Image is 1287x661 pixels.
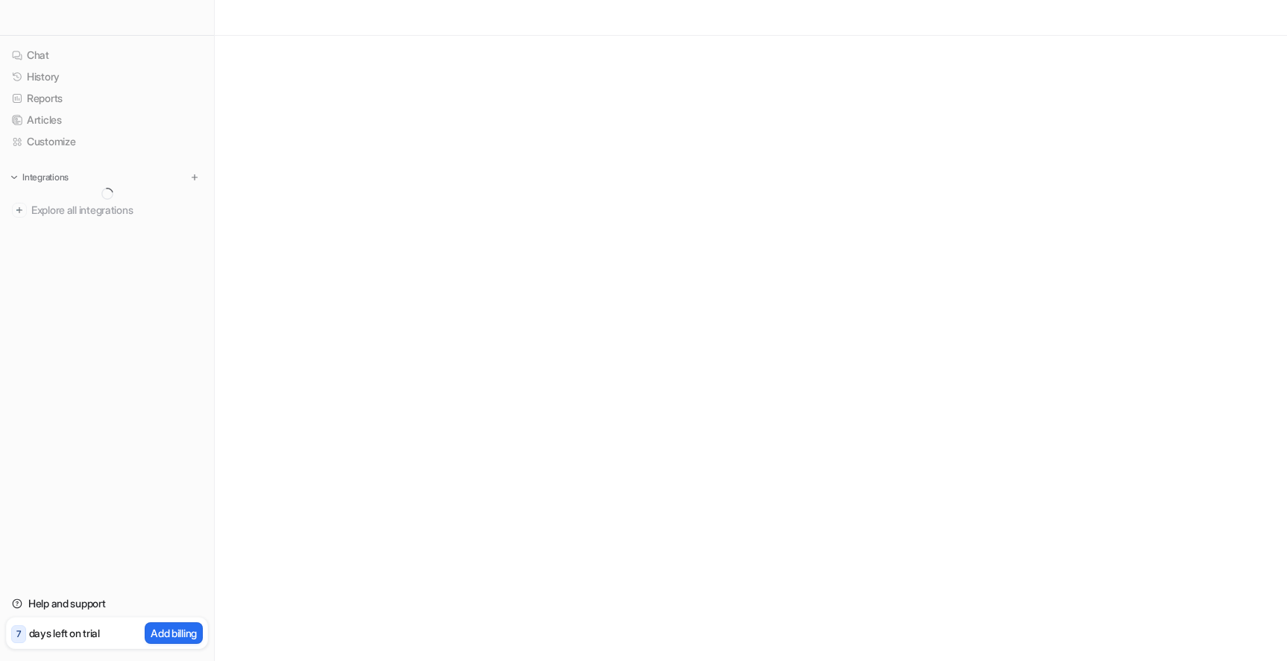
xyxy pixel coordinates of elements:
[6,110,208,130] a: Articles
[29,625,100,641] p: days left on trial
[6,593,208,614] a: Help and support
[6,66,208,87] a: History
[6,45,208,66] a: Chat
[6,200,208,221] a: Explore all integrations
[31,198,202,222] span: Explore all integrations
[16,627,21,641] p: 7
[12,203,27,218] img: explore all integrations
[6,131,208,152] a: Customize
[9,172,19,183] img: expand menu
[6,88,208,109] a: Reports
[6,170,73,185] button: Integrations
[151,625,197,641] p: Add billing
[22,171,69,183] p: Integrations
[189,172,200,183] img: menu_add.svg
[145,622,203,644] button: Add billing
